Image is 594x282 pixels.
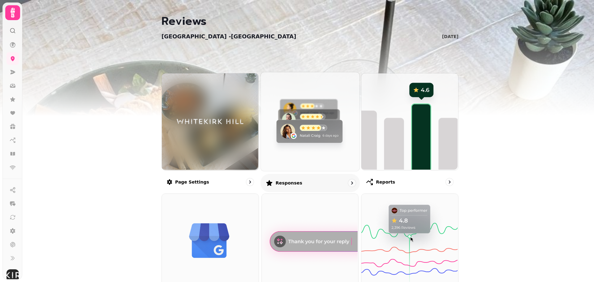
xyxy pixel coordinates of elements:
[349,180,355,186] svg: go to
[275,180,302,186] p: Responses
[5,269,20,282] button: User avatar
[174,102,246,141] img: Whitekirk Hill
[446,179,453,185] svg: go to
[260,72,359,170] img: Responses
[247,179,253,185] svg: go to
[376,179,395,185] p: Reports
[161,32,296,41] p: [GEOGRAPHIC_DATA] - [GEOGRAPHIC_DATA]
[361,73,458,191] a: ReportsReports
[161,73,259,191] a: Page settingsWhitekirk HillPage settings
[260,72,360,192] a: ResponsesResponses
[361,73,458,170] img: Reports
[6,269,19,282] img: User avatar
[442,33,458,40] p: [DATE]
[175,179,209,185] p: Page settings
